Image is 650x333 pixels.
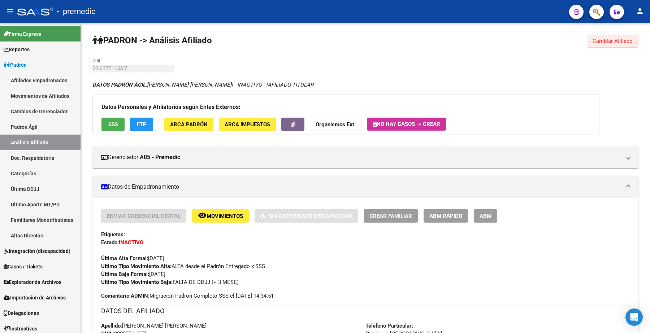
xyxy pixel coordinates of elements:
span: [DATE] [101,255,164,262]
strong: Última Baja Formal: [101,271,149,277]
button: Enviar Credencial Digital [101,209,186,223]
strong: Ultimo Tipo Movimiento Alta: [101,263,172,270]
strong: Estado: [101,239,119,246]
span: ABM [480,213,491,219]
button: FTP [130,118,153,131]
span: Importación de Archivos [4,294,66,302]
button: SSS [101,118,125,131]
span: Crear Familiar [369,213,412,219]
h3: DATOS DEL AFILIADO [101,306,630,316]
span: ARCA Impuestos [225,121,270,128]
span: No hay casos -> Crear [373,121,440,127]
strong: Última Alta Formal: [101,255,148,262]
button: Organismos Ext. [310,118,361,131]
span: Padrón [4,61,27,69]
mat-panel-title: Gerenciador: [101,153,621,161]
span: ALTA desde el Padrón Entregado x SSS [101,263,265,270]
span: AFILIADO TITULAR [268,82,313,88]
span: Delegaciones [4,309,39,317]
button: ABM Rápido [424,209,468,223]
span: SSS [108,121,118,128]
button: ABM [474,209,497,223]
span: Integración (discapacidad) [4,247,70,255]
button: ARCA Impuestos [219,118,276,131]
button: Cambiar Afiliado [587,35,638,48]
strong: Apellido: [101,323,122,329]
strong: PADRON -> Análisis Afiliado [92,35,212,45]
button: ARCA Padrón [164,118,213,131]
span: Migración Padrón Completo SSS el [DATE] 14:34:51 [101,292,274,300]
strong: Etiquetas: [101,231,125,238]
span: Instructivos [4,325,37,333]
mat-panel-title: Datos de Empadronamiento [101,183,621,191]
span: [PERSON_NAME] [PERSON_NAME] [101,323,207,329]
button: No hay casos -> Crear [367,118,446,131]
div: Open Intercom Messenger [625,308,643,326]
mat-icon: person [636,7,644,16]
span: [DATE] [101,271,165,277]
span: Reportes [4,45,30,53]
span: FTP [137,121,147,128]
span: Casos / Tickets [4,263,43,271]
mat-expansion-panel-header: Datos de Empadronamiento [92,176,638,198]
span: ABM Rápido [429,213,462,219]
strong: DATOS PADRÓN ÁGIL: [92,82,147,88]
span: Movimientos [207,213,243,219]
h3: Datos Personales y Afiliatorios según Entes Externos: [101,102,590,112]
span: Cambiar Afiliado [593,38,633,44]
span: [PERSON_NAME] [PERSON_NAME] [92,82,231,88]
span: - premedic [57,4,96,19]
button: Crear Familiar [364,209,418,223]
strong: Comentario ADMIN: [101,293,149,299]
i: | INACTIVO | [92,82,313,88]
mat-icon: menu [6,7,14,16]
span: Enviar Credencial Digital [107,213,181,219]
button: Sin Certificado Discapacidad [255,209,358,223]
mat-expansion-panel-header: Gerenciador:A05 - Premedic [92,146,638,168]
span: Sin Certificado Discapacidad [269,213,352,219]
strong: Ultimo Tipo Movimiento Baja: [101,279,173,285]
span: ARCA Padrón [170,121,208,128]
strong: Organismos Ext. [316,121,356,128]
button: Movimientos [192,209,249,223]
span: Explorador de Archivos [4,278,61,286]
strong: Teléfono Particular: [365,323,413,329]
span: FALTA DE DDJJ (+ 3 MESE) [101,279,239,285]
strong: INACTIVO [119,239,143,246]
strong: A05 - Premedic [140,153,180,161]
span: Firma Express [4,30,41,38]
mat-icon: remove_red_eye [198,211,207,220]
